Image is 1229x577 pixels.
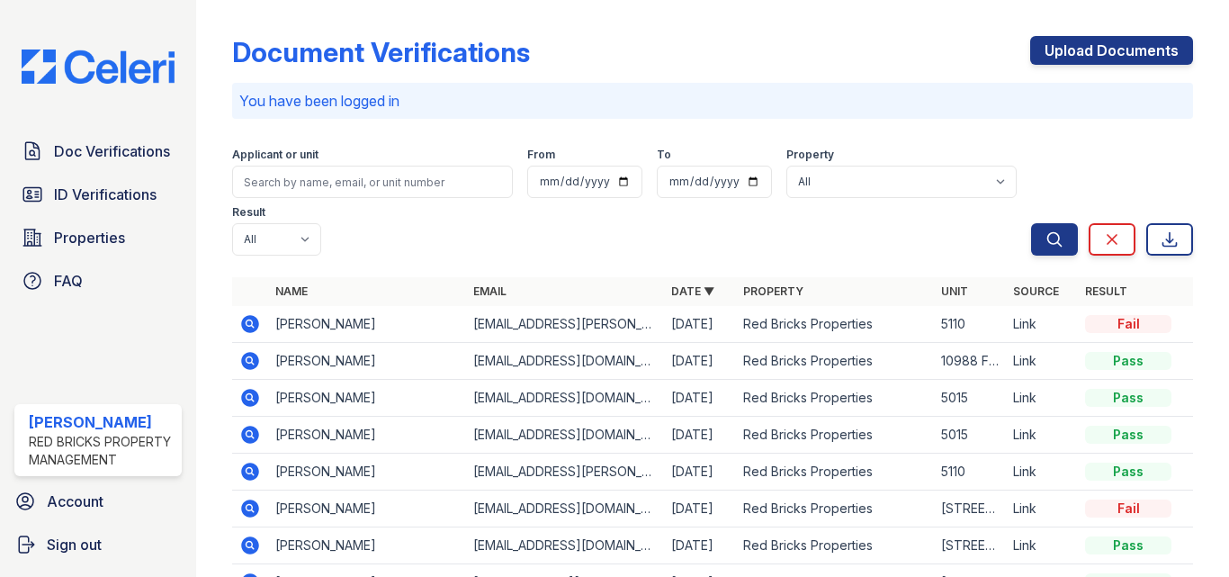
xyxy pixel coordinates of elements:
[1085,315,1171,333] div: Fail
[1085,500,1171,518] div: Fail
[1006,306,1078,343] td: Link
[736,454,934,491] td: Red Bricks Properties
[275,284,308,298] a: Name
[657,148,671,162] label: To
[736,380,934,417] td: Red Bricks Properties
[14,133,182,169] a: Doc Verifications
[47,491,103,512] span: Account
[664,454,736,491] td: [DATE]
[934,527,1006,564] td: [STREET_ADDRESS]
[1085,389,1171,407] div: Pass
[1006,491,1078,527] td: Link
[268,343,466,380] td: [PERSON_NAME]
[1006,454,1078,491] td: Link
[934,491,1006,527] td: [STREET_ADDRESS][PERSON_NAME]
[1085,536,1171,554] div: Pass
[1085,284,1127,298] a: Result
[29,433,175,469] div: Red Bricks Property Management
[664,306,736,343] td: [DATE]
[54,140,170,162] span: Doc Verifications
[1006,343,1078,380] td: Link
[268,454,466,491] td: [PERSON_NAME]
[466,380,664,417] td: [EMAIL_ADDRESS][DOMAIN_NAME]
[664,380,736,417] td: [DATE]
[1085,426,1171,444] div: Pass
[7,483,189,519] a: Account
[664,417,736,454] td: [DATE]
[736,491,934,527] td: Red Bricks Properties
[1006,417,1078,454] td: Link
[664,527,736,564] td: [DATE]
[232,205,265,220] label: Result
[473,284,507,298] a: Email
[268,527,466,564] td: [PERSON_NAME]
[54,184,157,205] span: ID Verifications
[736,527,934,564] td: Red Bricks Properties
[239,90,1186,112] p: You have been logged in
[664,343,736,380] td: [DATE]
[54,270,83,292] span: FAQ
[934,454,1006,491] td: 5110
[786,148,834,162] label: Property
[1085,352,1171,370] div: Pass
[466,491,664,527] td: [EMAIL_ADDRESS][DOMAIN_NAME]
[466,306,664,343] td: [EMAIL_ADDRESS][PERSON_NAME][DOMAIN_NAME]
[232,166,513,198] input: Search by name, email, or unit number
[466,417,664,454] td: [EMAIL_ADDRESS][DOMAIN_NAME]
[736,417,934,454] td: Red Bricks Properties
[1006,380,1078,417] td: Link
[941,284,968,298] a: Unit
[934,306,1006,343] td: 5110
[736,306,934,343] td: Red Bricks Properties
[527,148,555,162] label: From
[934,380,1006,417] td: 5015
[47,534,102,555] span: Sign out
[671,284,714,298] a: Date ▼
[268,491,466,527] td: [PERSON_NAME]
[54,227,125,248] span: Properties
[268,417,466,454] td: [PERSON_NAME]
[736,343,934,380] td: Red Bricks Properties
[1006,527,1078,564] td: Link
[1013,284,1059,298] a: Source
[268,380,466,417] td: [PERSON_NAME]
[268,306,466,343] td: [PERSON_NAME]
[14,220,182,256] a: Properties
[934,343,1006,380] td: 10988 Flyreel Pl
[664,491,736,527] td: [DATE]
[14,263,182,299] a: FAQ
[1030,36,1193,65] a: Upload Documents
[29,411,175,433] div: [PERSON_NAME]
[934,417,1006,454] td: 5015
[14,176,182,212] a: ID Verifications
[466,454,664,491] td: [EMAIL_ADDRESS][PERSON_NAME][DOMAIN_NAME]
[1085,463,1171,481] div: Pass
[232,36,530,68] div: Document Verifications
[743,284,803,298] a: Property
[232,148,318,162] label: Applicant or unit
[7,50,189,84] img: CE_Logo_Blue-a8612792a0a2168367f1c8372b55b34899dd931a85d93a1a3d3e32e68fde9ad4.png
[7,527,189,563] a: Sign out
[466,343,664,380] td: [EMAIL_ADDRESS][DOMAIN_NAME]
[466,527,664,564] td: [EMAIL_ADDRESS][DOMAIN_NAME]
